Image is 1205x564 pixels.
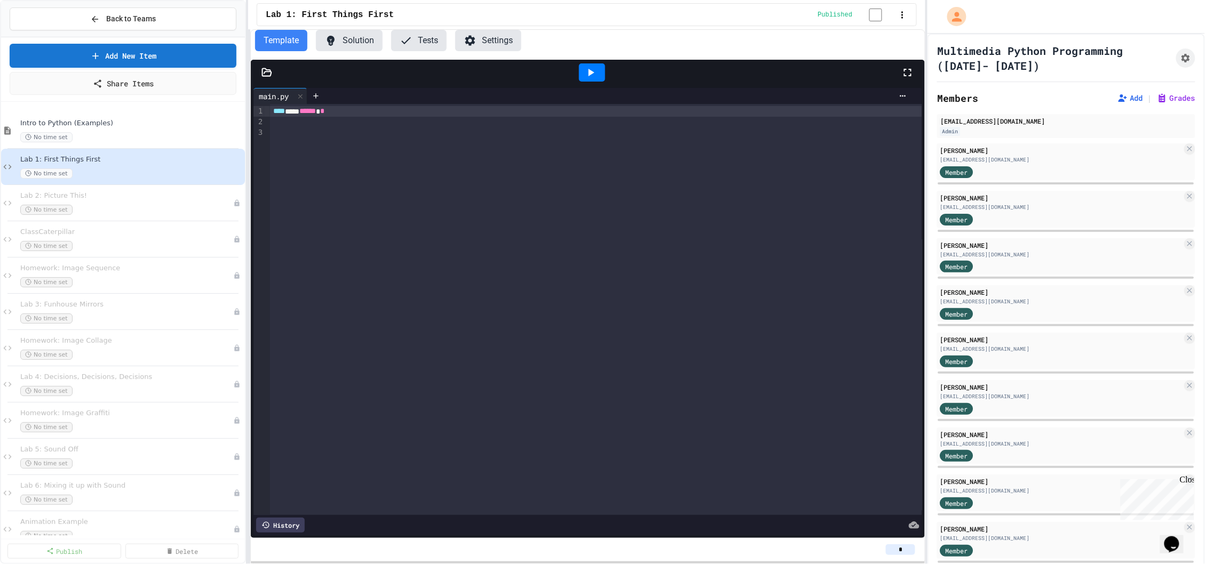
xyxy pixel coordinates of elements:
span: Member [946,262,968,271]
div: [PERSON_NAME] [940,146,1183,155]
div: [EMAIL_ADDRESS][DOMAIN_NAME] [940,297,1183,305]
span: Homework: Image Collage [20,336,233,345]
span: Homework: Image Graffiti [20,409,233,418]
span: No time set [20,277,73,287]
div: Admin [940,127,961,136]
h2: Members [937,91,978,106]
div: main.py [253,88,307,104]
input: publish toggle [857,9,895,21]
span: No time set [20,132,73,142]
div: [PERSON_NAME] [940,430,1183,439]
span: Member [946,404,968,414]
span: No time set [20,422,73,432]
div: Unpublished [233,381,241,388]
div: Unpublished [233,199,241,207]
div: [EMAIL_ADDRESS][DOMAIN_NAME] [940,203,1183,211]
div: [EMAIL_ADDRESS][DOMAIN_NAME] [940,156,1183,164]
span: Member [946,215,968,224]
span: Lab 6: Mixing it up with Sound [20,481,233,490]
div: 2 [253,117,264,127]
a: Delete [125,544,239,559]
span: Lab 5: Sound Off [20,445,233,454]
div: Unpublished [233,489,241,497]
div: [EMAIL_ADDRESS][DOMAIN_NAME] [940,534,1183,542]
span: Lab 4: Decisions, Decisions, Decisions [20,373,233,382]
span: Lab 1: First Things First [266,9,394,21]
a: Publish [7,544,121,559]
div: [EMAIL_ADDRESS][DOMAIN_NAME] [940,345,1183,353]
a: Share Items [10,72,236,95]
div: Chat with us now!Close [4,4,74,68]
div: 3 [253,127,264,138]
div: [PERSON_NAME] [940,382,1183,392]
div: Unpublished [233,526,241,533]
div: Unpublished [233,344,241,352]
button: Tests [391,30,447,51]
span: No time set [20,313,73,324]
div: Unpublished [233,272,241,279]
div: [EMAIL_ADDRESS][DOMAIN_NAME] [940,392,1183,400]
span: No time set [20,241,73,251]
div: [PERSON_NAME] [940,524,1183,534]
span: Published [818,11,853,19]
div: My Account [936,4,969,29]
span: No time set [20,168,73,179]
span: No time set [20,205,73,215]
div: [PERSON_NAME] [940,287,1183,297]
div: [PERSON_NAME] [940,193,1183,203]
div: 1 [253,106,264,117]
span: Member [946,357,968,366]
button: Back to Teams [10,7,236,30]
div: Unpublished [233,417,241,424]
iframe: chat widget [1116,475,1194,520]
span: No time set [20,495,73,505]
button: Add [1117,93,1143,103]
button: Grades [1157,93,1195,103]
span: No time set [20,350,73,360]
a: Add New Item [10,44,236,68]
div: [EMAIL_ADDRESS][DOMAIN_NAME] [940,440,1183,448]
span: | [1147,92,1153,104]
div: [EMAIL_ADDRESS][DOMAIN_NAME] [940,116,1192,126]
div: [PERSON_NAME] [940,335,1183,344]
span: Lab 1: First Things First [20,155,243,164]
span: Member [946,546,968,555]
div: [EMAIL_ADDRESS][DOMAIN_NAME] [940,487,1183,495]
div: Content is published and visible to students [818,8,895,21]
span: No time set [20,458,73,469]
div: [PERSON_NAME] [940,477,1183,486]
button: Template [255,30,307,51]
div: Unpublished [233,308,241,316]
button: Solution [316,30,383,51]
div: Unpublished [233,236,241,243]
span: Animation Example [20,518,233,527]
span: Lab 3: Funhouse Mirrors [20,300,233,309]
span: Intro to Python (Examples) [20,119,243,128]
span: Homework: Image Sequence [20,264,233,273]
div: Unpublished [233,453,241,461]
iframe: chat widget [1160,521,1194,553]
span: Lab 2: Picture This! [20,191,233,200]
div: main.py [253,91,294,102]
span: ClassCaterpillar [20,228,233,237]
div: History [256,518,305,533]
button: Settings [455,30,521,51]
span: Back to Teams [106,13,156,25]
span: Member [946,167,968,177]
span: Member [946,498,968,508]
button: Assignment Settings [1176,49,1195,68]
span: Member [946,309,968,319]
div: [EMAIL_ADDRESS][DOMAIN_NAME] [940,251,1183,259]
span: No time set [20,386,73,396]
div: [PERSON_NAME] [940,240,1183,250]
span: Member [946,451,968,461]
h1: Multimedia Python Programming ([DATE]- [DATE]) [937,43,1172,73]
span: No time set [20,531,73,541]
